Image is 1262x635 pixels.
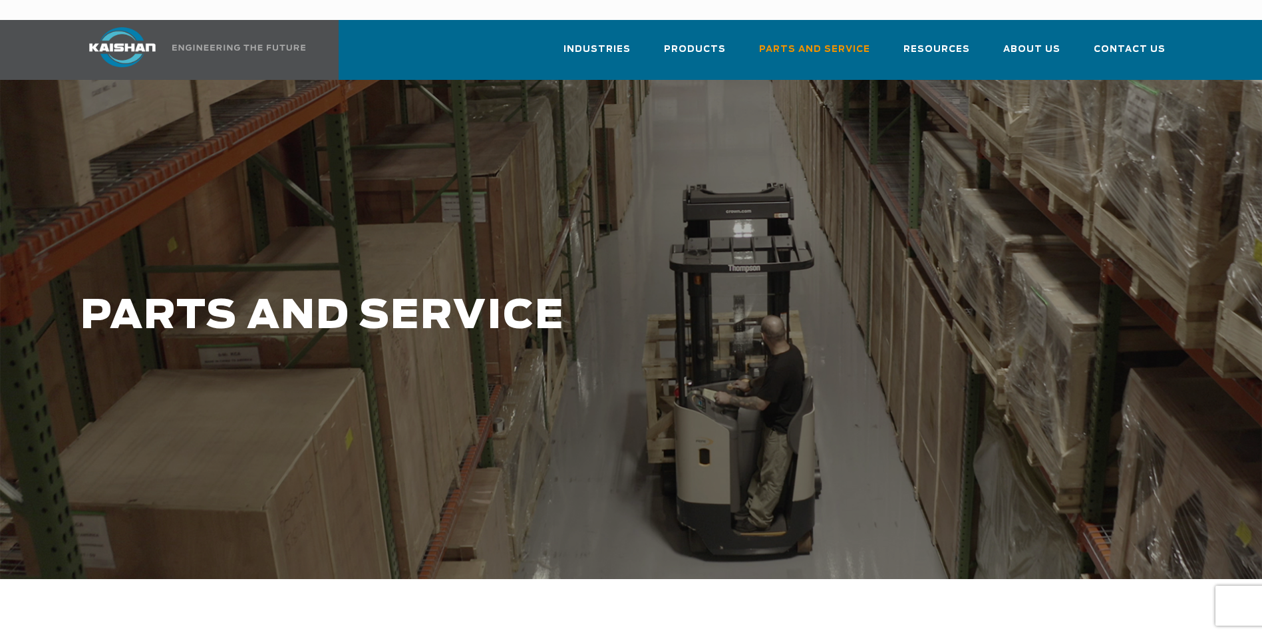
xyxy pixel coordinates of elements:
[172,45,305,51] img: Engineering the future
[903,42,970,57] span: Resources
[903,32,970,77] a: Resources
[759,32,870,77] a: Parts and Service
[1094,32,1166,77] a: Contact Us
[80,294,996,339] h1: PARTS AND SERVICE
[73,27,172,67] img: kaishan logo
[664,32,726,77] a: Products
[664,42,726,57] span: Products
[73,20,308,80] a: Kaishan USA
[563,32,631,77] a: Industries
[1094,42,1166,57] span: Contact Us
[563,42,631,57] span: Industries
[759,42,870,57] span: Parts and Service
[1003,32,1060,77] a: About Us
[1003,42,1060,57] span: About Us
